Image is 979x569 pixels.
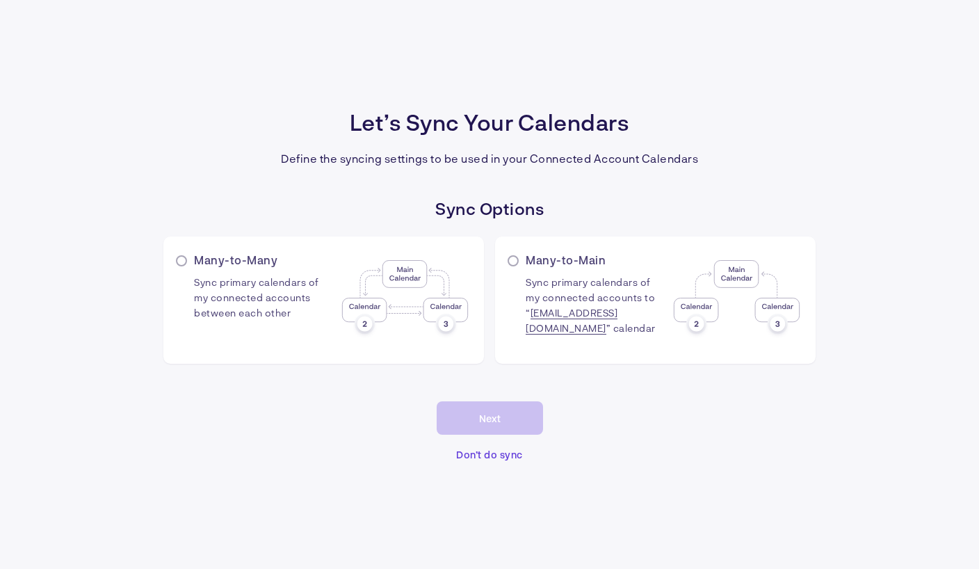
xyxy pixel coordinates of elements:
[526,266,662,347] span: Sync primary calendars of my connected accounts to “ ” calendar
[194,253,330,266] span: Many-to-Many
[526,253,662,266] span: Many-to-Main
[670,260,803,338] img: Many to one
[350,109,630,135] p: Let’s Sync Your Calendars
[281,152,698,165] p: Define the syncing settings to be used in your Connected Account Calendars
[435,198,544,218] p: Sync Options
[437,401,543,435] button: Next
[194,266,330,332] span: Sync primary calendars of my connected accounts between each other
[479,412,501,424] span: Next
[456,449,523,460] span: Don’t do sync
[339,260,471,338] img: Many to many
